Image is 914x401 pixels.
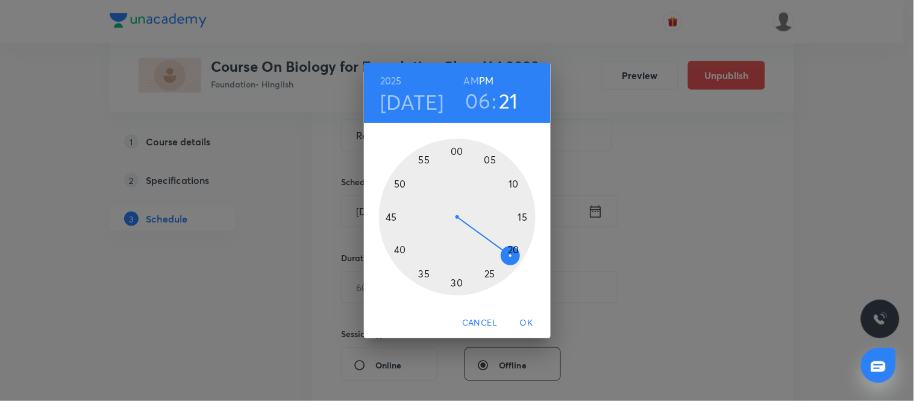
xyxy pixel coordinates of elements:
[512,315,541,330] span: OK
[464,72,479,89] button: AM
[499,88,519,113] button: 21
[507,312,546,334] button: OK
[380,72,402,89] button: 2025
[479,72,493,89] button: PM
[457,312,502,334] button: Cancel
[380,89,444,115] button: [DATE]
[466,88,491,113] button: 06
[492,88,496,113] h3: :
[462,315,497,330] span: Cancel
